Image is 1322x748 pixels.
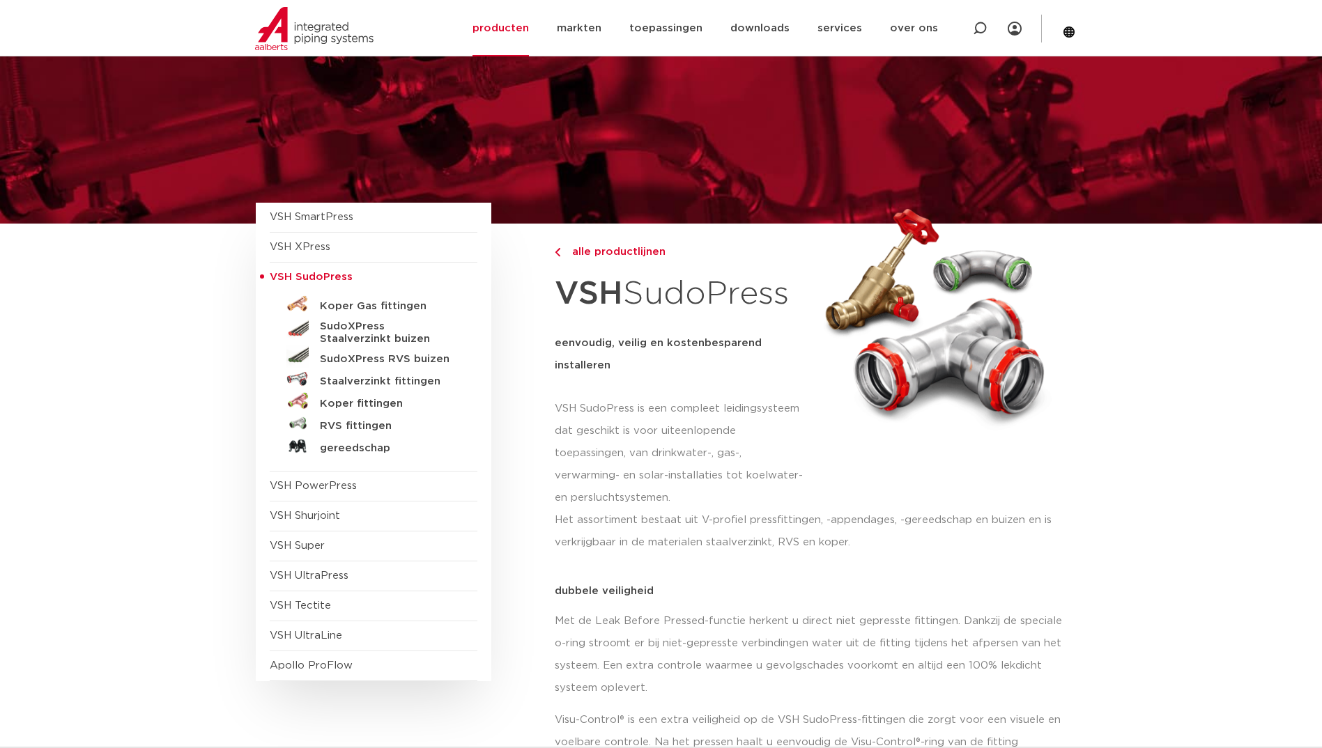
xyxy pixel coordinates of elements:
[270,390,477,412] a: Koper fittingen
[555,610,1067,699] p: Met de Leak Before Pressed-functie herkent u direct niet gepresste fittingen. Dankzij de speciale...
[270,660,353,671] a: Apollo ProFlow
[555,338,762,371] strong: eenvoudig, veilig en kostenbesparend installeren
[270,481,357,491] a: VSH PowerPress
[270,412,477,435] a: RVS fittingen
[270,511,340,521] a: VSH Shurjoint
[270,435,477,457] a: gereedschap
[270,368,477,390] a: Staalverzinkt fittingen
[270,345,477,368] a: SudoXPress RVS buizen
[555,398,807,509] p: VSH SudoPress is een compleet leidingsysteem dat geschikt is voor uiteenlopende toepassingen, van...
[555,586,1067,596] p: dubbele veiligheid
[270,630,342,641] a: VSH UltraLine
[320,420,458,433] h5: RVS fittingen
[555,244,807,260] a: alle productlijnen
[270,315,477,345] a: SudoXPress Staalverzinkt buizen
[270,242,330,252] a: VSH XPress
[320,375,458,388] h5: Staalverzinkt fittingen
[270,293,477,315] a: Koper Gas fittingen
[320,320,458,345] h5: SudoXPress Staalverzinkt buizen
[555,509,1067,554] p: Het assortiment bestaat uit V-profiel pressfittingen, -appendages, -gereedschap en buizen en is v...
[564,247,666,257] span: alle productlijnen
[270,272,353,282] span: VSH SudoPress
[270,570,348,581] a: VSH UltraPress
[555,278,623,310] strong: VSH
[555,248,560,257] img: chevron-right.svg
[270,540,325,551] a: VSH Super
[320,300,458,313] h5: Koper Gas fittingen
[555,267,807,321] h1: SudoPress
[320,442,458,455] h5: gereedschap
[270,600,331,611] a: VSH Tectite
[270,212,353,222] a: VSH SmartPress
[320,398,458,410] h5: Koper fittingen
[320,353,458,366] h5: SudoXPress RVS buizen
